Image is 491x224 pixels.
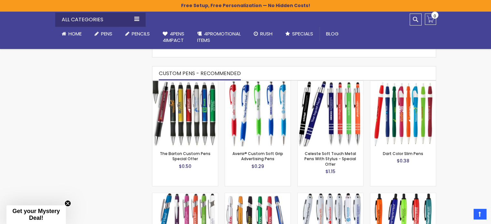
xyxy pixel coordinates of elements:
span: 0 [434,13,436,19]
a: Pens [88,27,119,41]
a: Specials [279,27,320,41]
span: Get your Mystery Deal! [12,208,60,221]
span: $0.50 [179,163,191,170]
span: Blog [326,30,339,37]
span: Pencils [132,30,150,37]
img: Dart Color slim Pens [370,81,436,146]
span: $0.38 [397,158,409,164]
img: Avenir® Custom Soft Grip Advertising Pens [225,81,291,146]
a: Blog [320,27,345,41]
button: Close teaser [65,200,71,207]
a: 0 [425,14,436,25]
a: Celeste Soft Touch Metal Pens With Stylus - Special Offer [304,151,356,167]
a: The Barton Custom Pens Special Offer [160,151,210,161]
a: Celeste Soft Touch Metal Pens With Stylus - Special Offer [298,81,363,86]
span: $1.15 [325,168,335,175]
span: Pens [101,30,112,37]
span: 4Pens 4impact [163,30,184,44]
span: CUSTOM PENS - RECOMMENDED [159,70,241,77]
a: Kimberly Logo Stylus Pens - Special Offer [298,193,363,198]
span: $0.29 [251,163,264,170]
span: Home [68,30,82,37]
span: Specials [292,30,313,37]
a: 4Pens4impact [156,27,191,48]
a: Avenir® Custom Soft Grip Advertising Pens [232,151,283,161]
a: The Barton Custom Pens Special Offer [152,81,218,86]
a: Dart Color slim Pens [370,81,436,86]
a: 4PROMOTIONALITEMS [191,27,247,48]
a: Escalade Metal-Grip Advertising Pens [225,193,291,198]
a: Avenir® Custom Soft Grip Advertising Pens [225,81,291,86]
div: All Categories [55,13,146,27]
a: Dart Color Slim Pens [383,151,423,156]
span: 4PROMOTIONAL ITEMS [197,30,241,44]
img: The Barton Custom Pens Special Offer [152,81,218,146]
a: Epic Soft Touch® Custom Pens + Stylus - Special Offer [152,193,218,198]
div: Get your Mystery Deal!Close teaser [6,205,66,224]
span: Rush [260,30,272,37]
img: Celeste Soft Touch Metal Pens With Stylus - Special Offer [298,81,363,146]
a: Rush [247,27,279,41]
a: Home [55,27,88,41]
a: Pencils [119,27,156,41]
